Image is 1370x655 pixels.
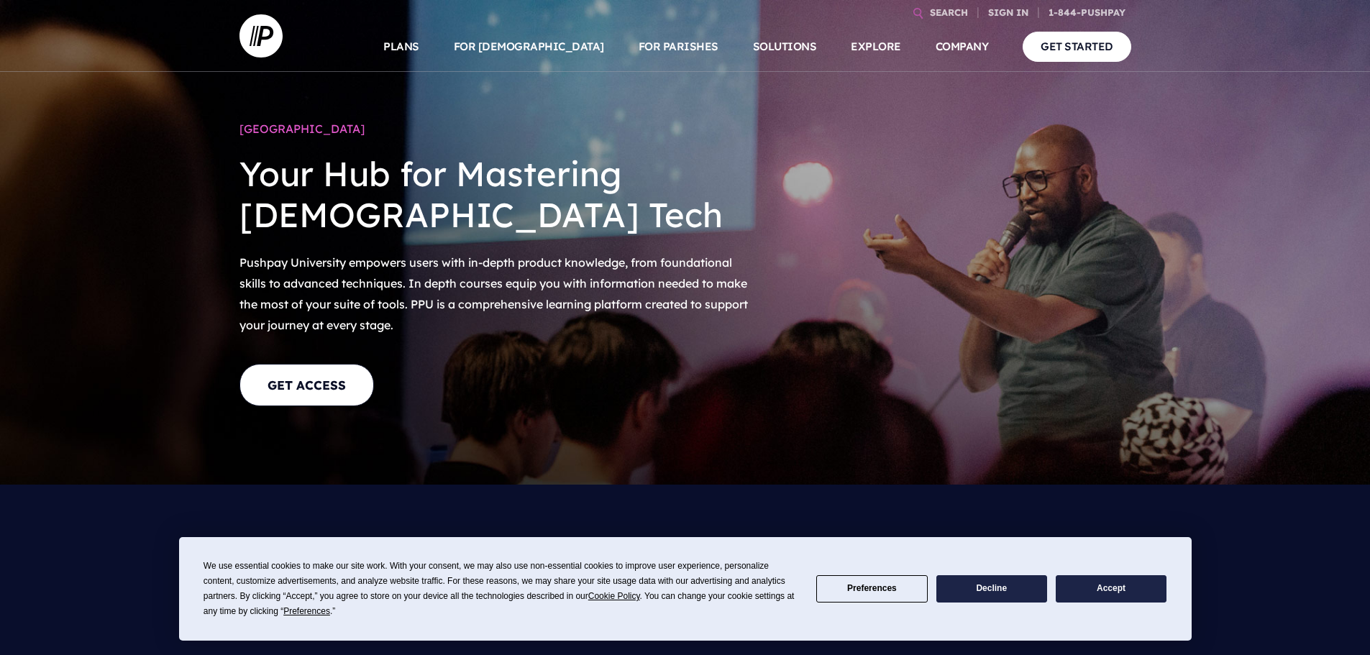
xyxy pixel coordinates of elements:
a: EXPLORE [851,22,901,72]
button: Decline [936,575,1047,603]
a: SOLUTIONS [753,22,817,72]
span: Cookie Policy [588,591,640,601]
button: Preferences [816,575,927,603]
h1: [GEOGRAPHIC_DATA] [239,115,750,142]
a: PLANS [383,22,419,72]
button: Accept [1056,575,1166,603]
span: Pushpay University empowers users with in-depth product knowledge, from foundational skills to ad... [239,255,748,331]
a: FOR [DEMOGRAPHIC_DATA] [454,22,604,72]
span: Preferences [283,606,330,616]
h2: Your Hub for Mastering [DEMOGRAPHIC_DATA] Tech [239,142,750,247]
h3: Pushpay University is packed with resources to fit your learning style and needs, including: [434,531,937,598]
div: We use essential cookies to make our site work. With your consent, we may also use non-essential ... [204,559,799,619]
a: GET STARTED [1023,32,1131,61]
a: GET ACCESS [239,364,374,406]
a: COMPANY [936,22,989,72]
div: Cookie Consent Prompt [179,537,1192,641]
a: FOR PARISHES [639,22,718,72]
